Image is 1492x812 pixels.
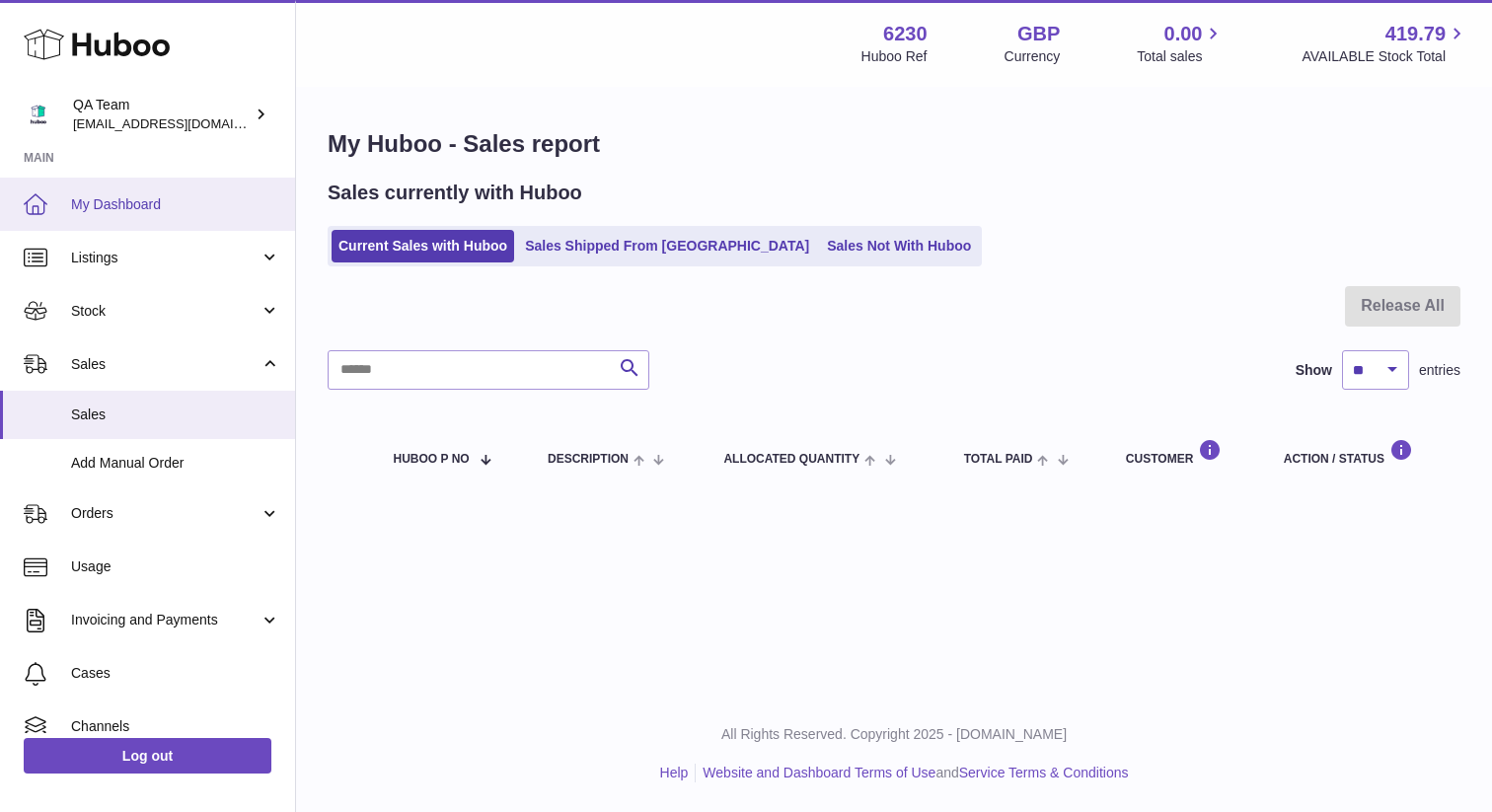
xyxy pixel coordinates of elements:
div: QA Team [73,96,251,133]
span: Orders [71,504,260,523]
a: Website and Dashboard Terms of Use [703,765,935,780]
span: My Dashboard [71,195,280,214]
a: Log out [24,738,271,774]
div: Action / Status [1284,439,1441,466]
span: [EMAIL_ADDRESS][DOMAIN_NAME] [73,115,290,131]
span: Channels [71,717,280,736]
strong: GBP [1017,21,1060,47]
a: 419.79 AVAILABLE Stock Total [1302,21,1468,66]
a: Sales Shipped From [GEOGRAPHIC_DATA] [518,230,816,262]
span: Stock [71,302,260,321]
span: Cases [71,664,280,683]
h2: Sales currently with Huboo [328,180,582,206]
span: 419.79 [1385,21,1446,47]
a: Help [660,765,689,780]
span: Usage [71,557,280,576]
span: Total sales [1137,47,1225,66]
span: Total paid [964,453,1033,466]
span: entries [1419,361,1460,380]
a: Current Sales with Huboo [332,230,514,262]
a: Service Terms & Conditions [959,765,1129,780]
a: Sales Not With Huboo [820,230,978,262]
span: Sales [71,355,260,374]
strong: 6230 [883,21,928,47]
span: 0.00 [1164,21,1203,47]
p: All Rights Reserved. Copyright 2025 - [DOMAIN_NAME] [312,725,1476,744]
span: Sales [71,406,280,424]
span: Description [548,453,629,466]
div: Huboo Ref [861,47,928,66]
label: Show [1296,361,1332,380]
span: Add Manual Order [71,454,280,473]
li: and [696,764,1128,782]
div: Customer [1126,439,1244,466]
span: Listings [71,249,260,267]
span: ALLOCATED Quantity [723,453,859,466]
a: 0.00 Total sales [1137,21,1225,66]
div: Currency [1005,47,1061,66]
span: Invoicing and Payments [71,611,260,629]
h1: My Huboo - Sales report [328,128,1460,160]
img: QATestClient@hubboo.co.uk [24,100,53,129]
span: AVAILABLE Stock Total [1302,47,1468,66]
span: Huboo P no [394,453,470,466]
